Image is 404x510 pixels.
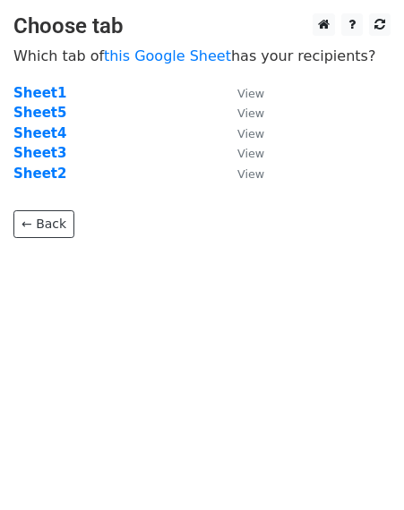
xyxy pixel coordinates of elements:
a: Sheet5 [13,105,66,121]
small: View [237,147,264,160]
small: View [237,167,264,181]
a: this Google Sheet [104,47,231,64]
small: View [237,127,264,140]
a: View [219,105,264,121]
a: ← Back [13,210,74,238]
small: View [237,106,264,120]
a: Sheet1 [13,85,66,101]
a: View [219,125,264,141]
iframe: Chat Widget [314,424,404,510]
a: View [219,145,264,161]
a: Sheet4 [13,125,66,141]
h3: Choose tab [13,13,391,39]
a: View [219,85,264,101]
p: Which tab of has your recipients? [13,47,391,65]
small: View [237,87,264,100]
a: Sheet3 [13,145,66,161]
a: View [219,166,264,182]
a: Sheet2 [13,166,66,182]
